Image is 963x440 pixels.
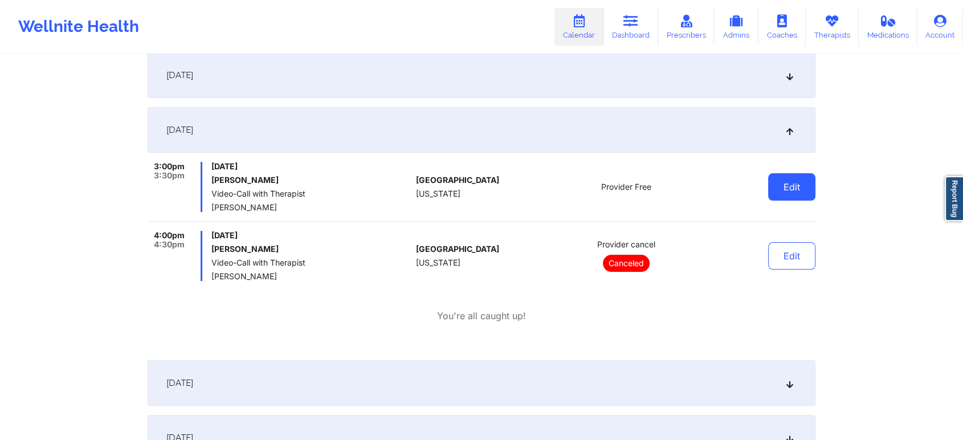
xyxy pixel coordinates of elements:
a: Report Bug [945,176,963,221]
span: [PERSON_NAME] [211,203,411,212]
button: Edit [768,173,815,201]
a: Therapists [806,8,859,46]
span: Provider Free [601,182,651,192]
span: [GEOGRAPHIC_DATA] [416,245,499,254]
span: [DATE] [211,162,411,171]
span: Video-Call with Therapist [211,189,411,198]
a: Medications [859,8,917,46]
span: [GEOGRAPHIC_DATA] [416,176,499,185]
span: 4:00pm [154,231,185,240]
span: 3:00pm [154,162,185,171]
span: [DATE] [166,124,193,136]
span: [US_STATE] [416,258,460,267]
a: Calendar [554,8,603,46]
span: [DATE] [166,377,193,389]
p: You're all caught up! [437,309,526,323]
span: Video-Call with Therapist [211,258,411,267]
span: 4:30pm [154,240,185,249]
p: Canceled [603,255,650,272]
h6: [PERSON_NAME] [211,245,411,254]
a: Admins [714,8,758,46]
span: [PERSON_NAME] [211,272,411,281]
span: Provider cancel [597,240,655,249]
a: Dashboard [603,8,658,46]
span: [US_STATE] [416,189,460,198]
h6: [PERSON_NAME] [211,176,411,185]
span: 3:30pm [154,171,185,180]
span: [DATE] [211,231,411,240]
button: Edit [768,242,815,270]
a: Prescribers [658,8,715,46]
a: Coaches [758,8,806,46]
span: [DATE] [166,70,193,81]
a: Account [917,8,963,46]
